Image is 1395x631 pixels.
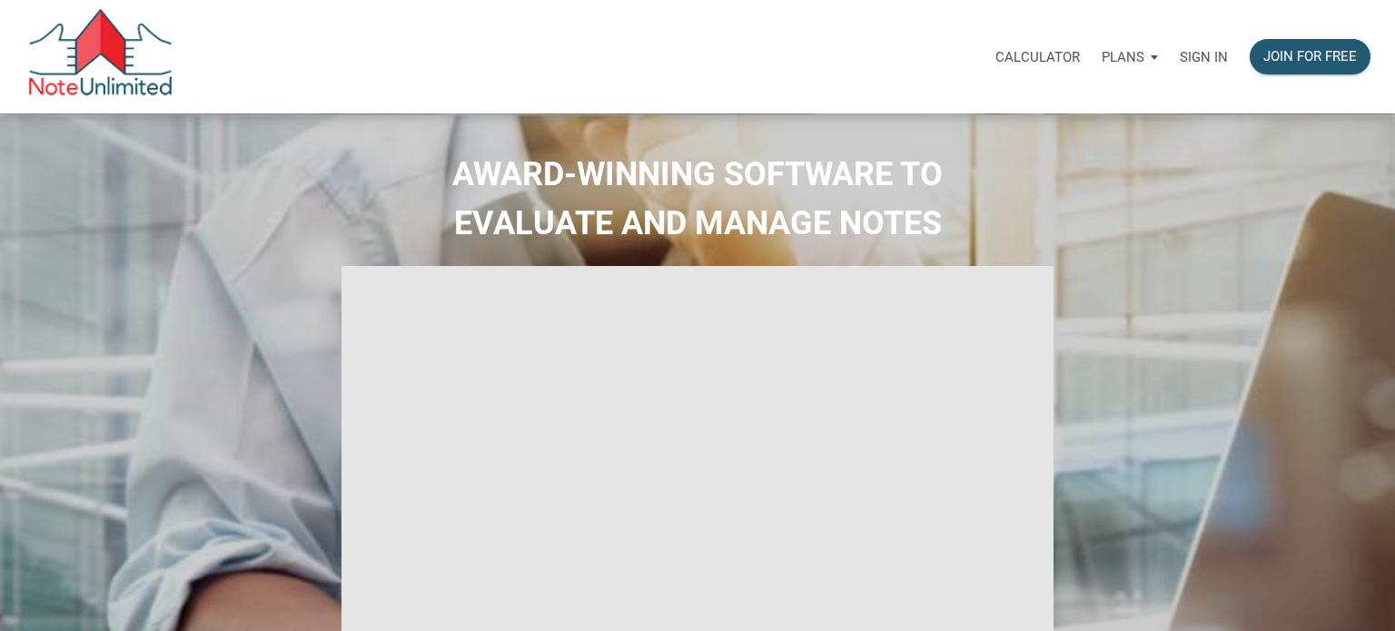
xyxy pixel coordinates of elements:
[1102,49,1144,65] p: Plans
[1263,46,1357,67] div: Join for free
[1180,49,1228,65] p: Sign in
[984,28,1091,85] a: Calculator
[1169,28,1239,85] a: Sign in
[1239,28,1381,85] a: Join for free
[995,49,1080,65] p: Calculator
[1250,39,1370,74] button: Join for free
[14,150,1381,248] h2: AWARD-WINNING SOFTWARE TO EVALUATE AND MANAGE NOTES
[1091,30,1169,84] button: Plans
[1091,28,1169,85] a: Plans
